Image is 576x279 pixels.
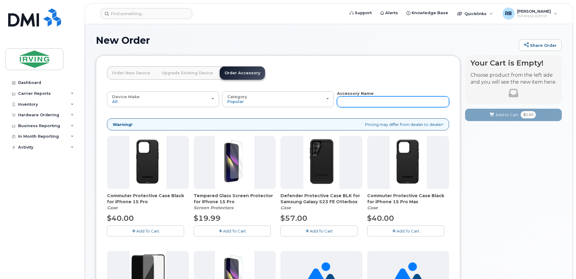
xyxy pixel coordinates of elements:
span: Tempered Glass Screen Protector for iPhone 15 Pro [194,193,276,205]
em: Case [107,205,118,210]
span: $40.00 [367,214,394,223]
span: Device Make [112,94,140,99]
div: Commuter Protective Case Black for iPhone 15 Pro Max [367,193,449,211]
span: Commuter Protective Case Black for iPhone 15 Pro [107,193,189,205]
button: Add To Cart [107,226,184,236]
div: Defender Protective Case BLK for Samsung Galaxy S23 FE Otterbox [280,193,362,211]
div: Tempered Glass Screen Protector for iPhone 15 Pro [194,193,276,211]
img: MicrosoftTeams-image__10_.png [390,136,427,189]
img: MicrosoftTeams-image__13_.png [215,136,254,189]
a: Upgrade Existing Device [157,66,218,80]
button: Device Make All [107,91,219,107]
a: Share Order [519,39,562,51]
span: Add To Cart [310,229,333,233]
button: Add To Cart [280,226,358,236]
button: Category Popular [222,91,334,107]
span: $0.00 [521,111,536,118]
p: Choose product from the left side and you will see the new item here. [471,72,556,86]
a: Order New Device [107,66,155,80]
button: Add To Cart [194,226,271,236]
h1: New Order [96,35,516,46]
img: image__13_.png [303,136,339,189]
div: Commuter Protective Case Black for iPhone 15 Pro [107,193,189,211]
span: Add To Cart [223,229,246,233]
button: Add to Cart $0.00 [465,109,562,121]
span: $40.00 [107,214,134,223]
span: $57.00 [280,214,307,223]
button: Add To Cart [367,226,444,236]
em: Case [280,205,291,210]
em: Screen Protectors [194,205,233,210]
span: Add to Cart [496,112,518,118]
span: $19.99 [194,214,221,223]
span: Defender Protective Case BLK for Samsung Galaxy S23 FE Otterbox [280,193,362,205]
div: Pricing may differ from dealer to dealer! [107,118,449,131]
img: MicrosoftTeams-image__10_.png [129,136,167,189]
span: Add To Cart [396,229,419,233]
a: Order Accessory [220,66,265,80]
span: Category [227,94,247,99]
span: Popular [227,99,244,104]
span: Commuter Protective Case Black for iPhone 15 Pro Max [367,193,449,205]
span: Add To Cart [136,229,159,233]
span: All [112,99,118,104]
em: Case [367,205,378,210]
h4: Your Cart is Empty! [471,59,556,67]
strong: Warning! [113,122,132,127]
strong: Accessory Name [337,91,374,96]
